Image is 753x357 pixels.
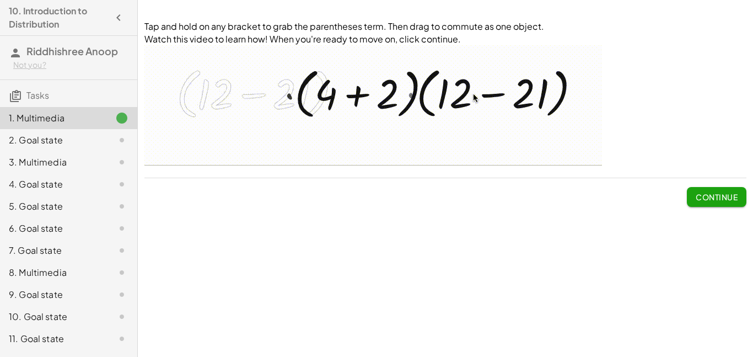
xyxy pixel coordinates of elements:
i: Task not started. [115,200,128,213]
i: Task finished. [115,111,128,125]
div: 6. Goal state [9,222,98,235]
img: 219b62cb5a74097eb13e2b12bb7896a3519222368b163c4765ace86569c3c081.gif [144,45,602,166]
span: Tasks [26,89,49,101]
span: Watch this video to learn how! When you're ready to move on, click continue. [144,33,461,45]
i: Task not started. [115,332,128,345]
i: Task not started. [115,134,128,147]
h4: 10. Introduction to Distribution [9,4,109,31]
i: Task not started. [115,266,128,279]
div: 1. Multimedia [9,111,98,125]
div: 10. Goal state [9,310,98,323]
div: 11. Goal state [9,332,98,345]
div: 5. Goal state [9,200,98,213]
i: Task not started. [115,178,128,191]
div: 8. Multimedia [9,266,98,279]
i: Task not started. [115,288,128,301]
div: 9. Goal state [9,288,98,301]
i: Task not started. [115,244,128,257]
button: Continue [687,187,746,207]
div: 4. Goal state [9,178,98,191]
div: 3. Multimedia [9,156,98,169]
span: Continue [696,192,738,202]
span: Riddhishree Anoop [26,45,118,57]
div: 7. Goal state [9,244,98,257]
div: 2. Goal state [9,134,98,147]
span: Tap and hold on any bracket to grab the parentheses term. Then drag to commute as one object. [144,20,544,32]
i: Task not started. [115,310,128,323]
div: Not you? [13,60,128,71]
i: Task not started. [115,222,128,235]
i: Task not started. [115,156,128,169]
